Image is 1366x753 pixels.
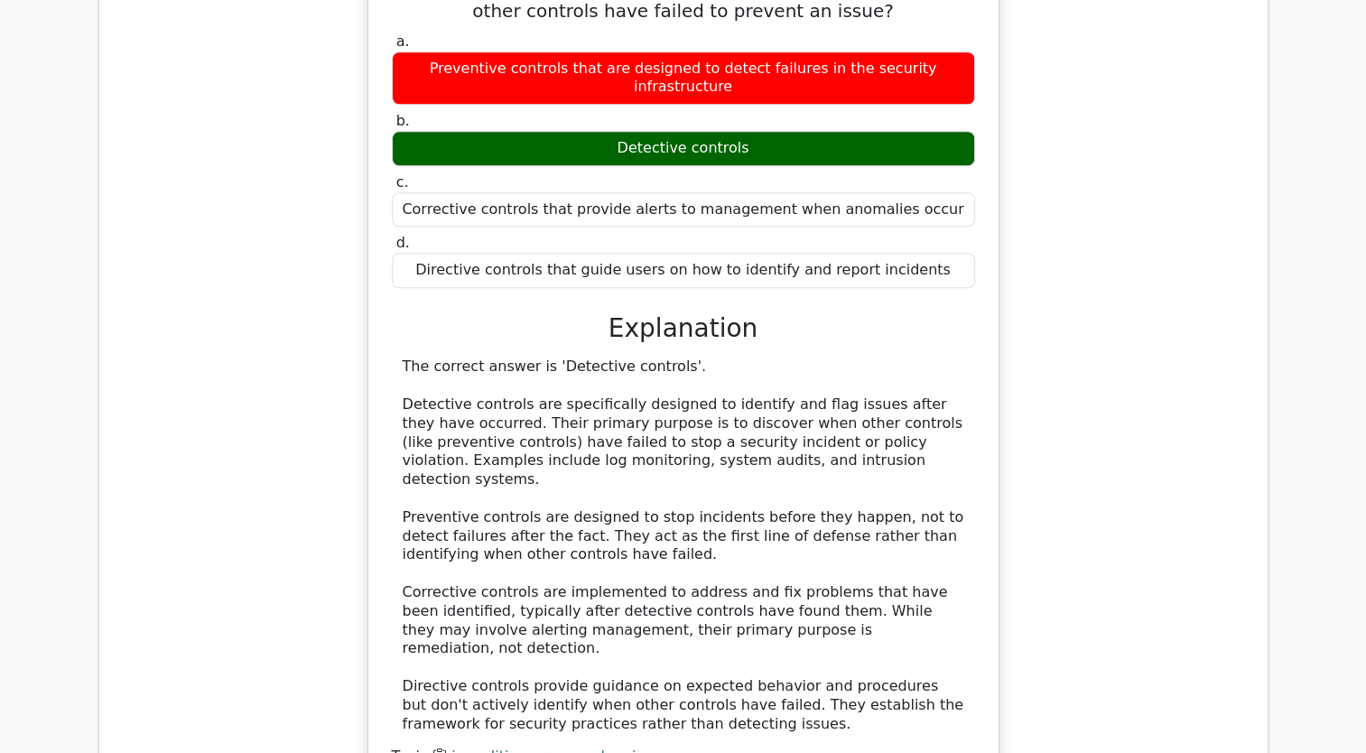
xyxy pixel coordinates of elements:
[396,173,409,191] span: c.
[403,313,964,344] h3: Explanation
[396,234,410,251] span: d.
[396,33,410,50] span: a.
[392,51,975,106] div: Preventive controls that are designed to detect failures in the security infrastructure
[392,131,975,166] div: Detective controls
[403,358,964,733] div: The correct answer is 'Detective controls'. Detective controls are specifically designed to ident...
[396,112,410,129] span: b.
[392,253,975,288] div: Directive controls that guide users on how to identify and report incidents
[392,192,975,228] div: Corrective controls that provide alerts to management when anomalies occur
